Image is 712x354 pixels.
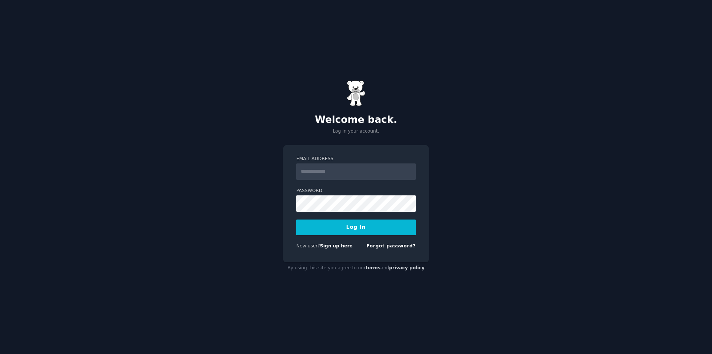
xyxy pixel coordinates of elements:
a: Sign up here [320,243,353,249]
div: By using this site you agree to our and [283,262,429,274]
span: New user? [296,243,320,249]
label: Password [296,188,416,194]
a: terms [366,265,380,270]
p: Log in your account. [283,128,429,135]
h2: Welcome back. [283,114,429,126]
a: privacy policy [389,265,425,270]
a: Forgot password? [366,243,416,249]
button: Log In [296,220,416,235]
img: Gummy Bear [347,80,365,106]
label: Email Address [296,156,416,162]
